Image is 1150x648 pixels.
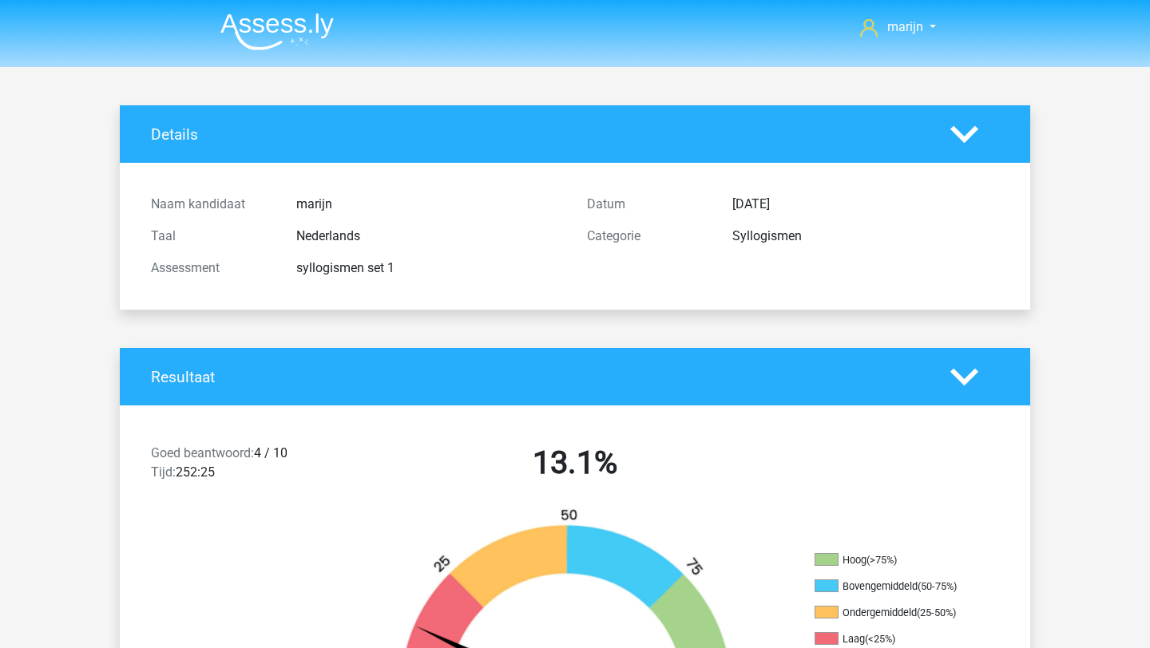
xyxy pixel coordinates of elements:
div: Nederlands [284,227,575,246]
div: (<25%) [865,633,895,645]
img: Assessly [220,13,334,50]
a: marijn [854,18,942,37]
span: Tijd: [151,464,176,480]
span: Goed beantwoord: [151,445,254,460]
div: (50-75%) [918,580,957,592]
h4: Resultaat [151,368,926,386]
div: syllogismen set 1 [284,259,575,278]
div: Taal [139,227,284,246]
div: marijn [284,195,575,214]
li: Laag [815,632,974,646]
li: Ondergemiddeld [815,606,974,620]
div: Datum [575,195,720,214]
span: marijn [887,19,923,34]
h2: 13.1% [369,444,781,482]
div: Categorie [575,227,720,246]
div: Naam kandidaat [139,195,284,214]
div: [DATE] [720,195,1011,214]
h4: Details [151,125,926,144]
div: Assessment [139,259,284,278]
li: Hoog [815,553,974,567]
li: Bovengemiddeld [815,579,974,594]
div: Syllogismen [720,227,1011,246]
div: (>75%) [866,554,897,566]
div: 4 / 10 252:25 [139,444,357,488]
div: (25-50%) [917,607,956,618]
